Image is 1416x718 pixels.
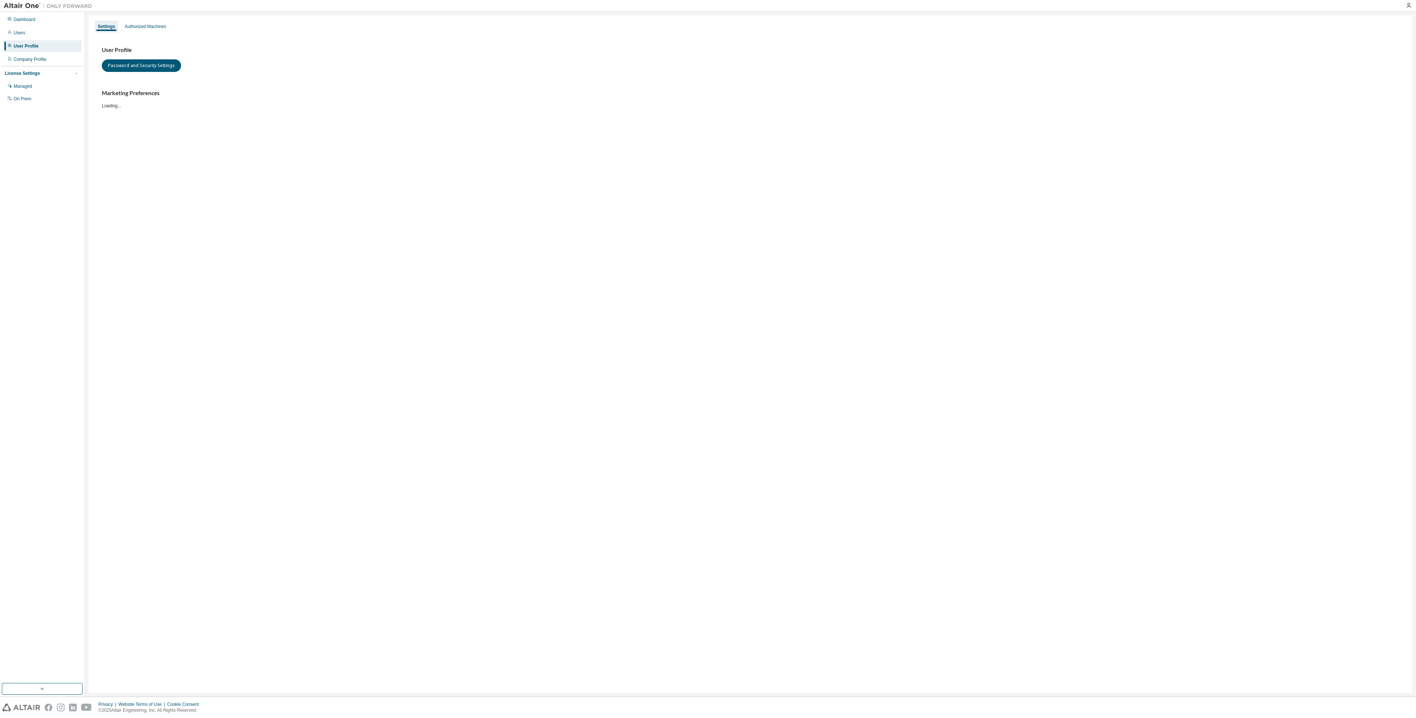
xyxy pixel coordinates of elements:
div: Website Terms of Use [118,701,167,707]
img: altair_logo.svg [2,704,40,711]
div: On Prem [14,96,31,102]
div: Dashboard [14,17,35,22]
div: Authorized Machines [125,24,166,30]
p: © 2025 Altair Engineering, Inc. All Rights Reserved. [98,707,203,714]
div: Settings [98,24,115,30]
h3: Marketing Preferences [102,90,1399,97]
div: Managed [14,83,32,89]
div: Company Profile [14,56,46,62]
div: Users [14,30,25,36]
img: youtube.svg [81,704,92,711]
div: Loading... [102,90,1399,108]
div: License Settings [5,70,40,76]
button: Password and Security Settings [102,59,181,72]
img: linkedin.svg [69,704,77,711]
div: Cookie Consent [167,701,203,707]
h3: User Profile [102,46,1399,54]
img: facebook.svg [45,704,52,711]
img: Altair One [4,2,96,10]
img: instagram.svg [57,704,65,711]
div: User Profile [14,43,38,49]
div: Privacy [98,701,118,707]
